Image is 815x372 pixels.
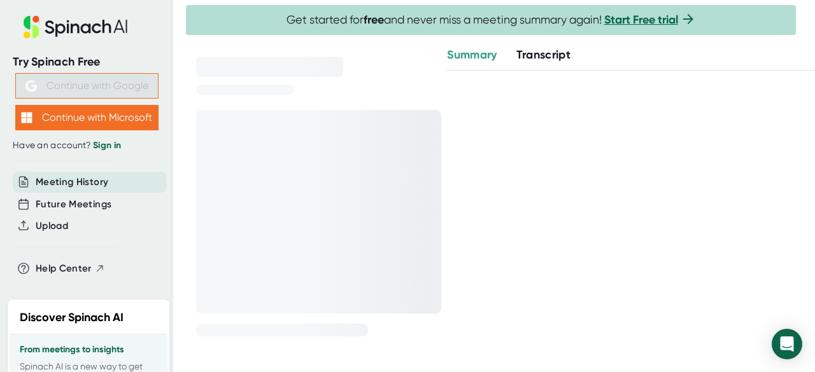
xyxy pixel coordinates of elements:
div: Open Intercom Messenger [772,329,802,359]
button: Summary [447,46,497,64]
span: Summary [447,48,497,62]
button: Meeting History [36,175,108,189]
button: Future Meetings [36,197,111,212]
a: Sign in [93,140,121,151]
h2: Discover Spinach AI [20,309,124,326]
img: Aehbyd4JwY73AAAAAElFTkSuQmCC [25,80,37,92]
span: Transcript [516,48,571,62]
div: Have an account? [13,140,160,151]
a: Start Free trial [604,13,678,27]
button: Upload [36,219,68,233]
button: Continue with Microsoft [15,105,159,130]
button: Transcript [516,46,571,64]
b: free [364,13,384,27]
span: Get started for and never miss a meeting summary again! [287,13,696,27]
div: Try Spinach Free [13,55,160,69]
button: Continue with Google [15,73,159,99]
button: Help Center [36,261,105,276]
span: Help Center [36,261,92,276]
h3: From meetings to insights [20,345,157,355]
